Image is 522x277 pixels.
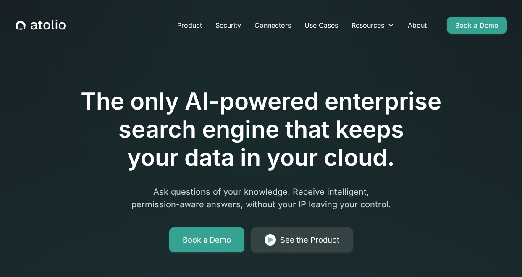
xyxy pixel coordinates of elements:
[169,227,244,253] a: Book a Demo
[100,186,422,211] p: Ask questions of your knowledge. Receive intelligent, permission-aware answers, without your IP l...
[345,17,401,34] div: Resources
[171,17,209,34] a: Product
[251,227,353,253] a: See the Product
[46,87,476,172] h1: The only AI-powered enterprise search engine that keeps your data in your cloud.
[351,20,384,30] div: Resources
[280,234,339,246] div: See the Product
[298,17,345,34] a: Use Cases
[209,17,248,34] a: Security
[447,17,507,34] a: Book a Demo
[248,17,298,34] a: Connectors
[16,20,66,31] a: home
[401,17,433,34] a: About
